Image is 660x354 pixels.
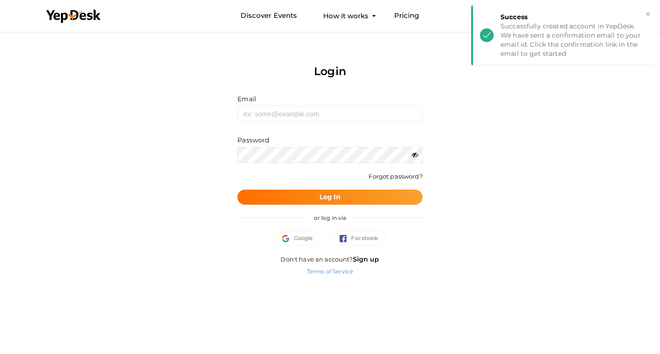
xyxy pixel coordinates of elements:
[307,268,353,275] a: Terms of Service
[340,235,352,242] img: facebook.svg
[500,12,648,22] div: Success
[237,136,269,145] label: Password
[237,49,422,94] div: Login
[237,94,256,103] label: Email
[645,9,651,20] button: ×
[320,7,371,24] button: How it works
[500,22,648,58] div: Successfully created account in YepDesk. We have sent a confirmation email to your email id. Clic...
[332,231,386,245] button: Facebook
[319,193,341,201] b: Log In
[282,234,313,243] span: Google
[241,7,297,24] a: Discover Events
[394,7,419,24] a: Pricing
[340,234,379,243] span: Facebook
[274,231,321,245] button: Google
[368,173,422,180] a: Forgot password?
[237,106,422,122] input: ex: some@example.com
[307,207,353,228] span: or log in via
[280,256,379,263] span: Don't have an account?
[282,235,294,242] img: google.svg
[237,190,422,205] button: Log In
[353,255,379,263] a: Sign up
